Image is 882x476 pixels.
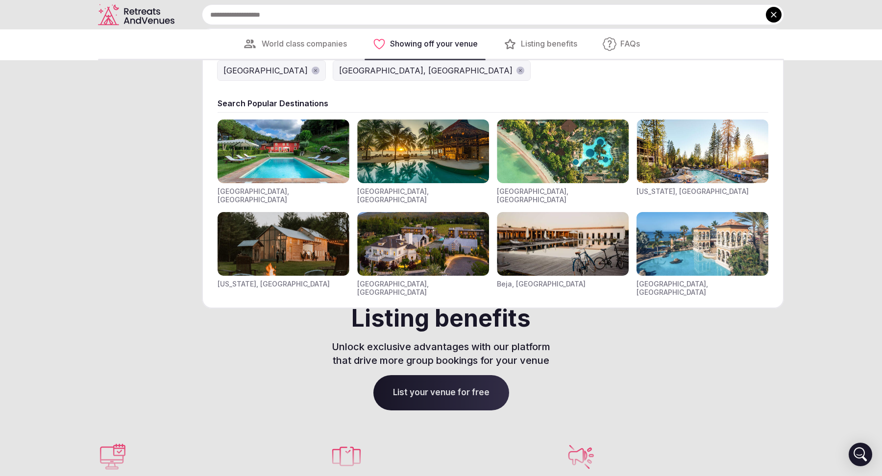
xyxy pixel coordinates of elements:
span: World class companies [262,39,347,49]
div: [GEOGRAPHIC_DATA], [GEOGRAPHIC_DATA] [357,280,489,297]
div: [GEOGRAPHIC_DATA], [GEOGRAPHIC_DATA] [218,187,349,204]
span: Listing benefits [521,39,577,49]
button: FAQs [595,29,648,59]
span: Showing off your venue [390,39,478,49]
div: Visit venues for Toscana, Italy [218,119,349,204]
div: Visit venues for Beja, Portugal [497,212,629,297]
div: [GEOGRAPHIC_DATA], [GEOGRAPHIC_DATA] [357,187,489,204]
div: Beja, [GEOGRAPHIC_DATA] [497,280,586,288]
div: Visit venues for Riviera Maya, Mexico [357,119,489,204]
img: Visit venues for Beja, Portugal [497,212,629,276]
img: Visit venues for Indonesia, Bali [497,119,629,183]
div: Search Popular Destinations [218,98,768,109]
button: [GEOGRAPHIC_DATA], [GEOGRAPHIC_DATA] [333,61,530,80]
button: Listing benefits [495,29,585,59]
div: [GEOGRAPHIC_DATA], [GEOGRAPHIC_DATA] [339,65,513,76]
img: Visit venues for New York, USA [218,212,349,276]
div: [GEOGRAPHIC_DATA] [223,65,308,76]
button: World class companies [234,29,355,59]
div: Visit venues for California, USA [637,119,768,204]
button: [GEOGRAPHIC_DATA] [218,61,325,80]
div: Visit venues for New York, USA [218,212,349,297]
img: Visit venues for California, USA [637,119,768,183]
div: Visit venues for Napa Valley, USA [357,212,489,297]
span: FAQs [620,39,640,49]
button: Showing off your venue [365,29,486,59]
img: Visit venues for Riviera Maya, Mexico [357,119,489,183]
div: [US_STATE], [GEOGRAPHIC_DATA] [218,280,330,288]
div: [GEOGRAPHIC_DATA], [GEOGRAPHIC_DATA] [497,187,629,204]
div: Visit venues for Canarias, Spain [637,212,768,297]
div: [US_STATE], [GEOGRAPHIC_DATA] [637,187,749,196]
div: [GEOGRAPHIC_DATA], [GEOGRAPHIC_DATA] [637,280,768,297]
img: Visit venues for Toscana, Italy [218,119,349,183]
div: Visit venues for Indonesia, Bali [497,119,629,204]
img: Visit venues for Canarias, Spain [637,212,768,276]
div: Open Intercom Messenger [849,443,872,466]
img: Visit venues for Napa Valley, USA [357,212,489,276]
